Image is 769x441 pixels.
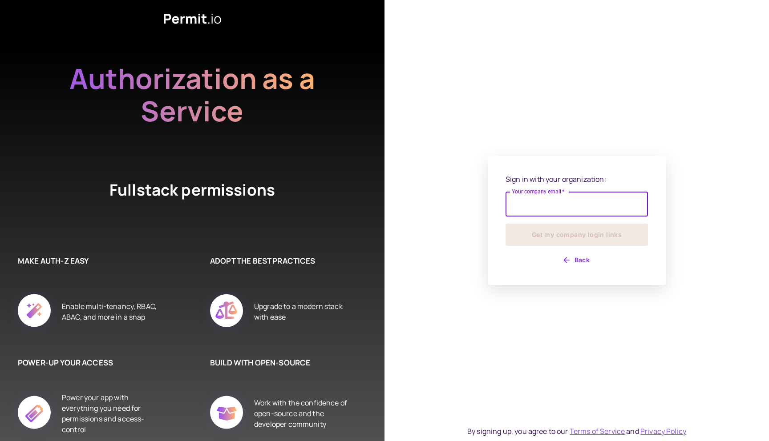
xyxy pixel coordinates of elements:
[506,174,648,184] p: Sign in with your organization:
[18,357,166,369] h6: POWER-UP YOUR ACCESS
[210,255,358,267] h6: ADOPT THE BEST PRACTICES
[77,179,308,220] h4: Fullstack permissions
[467,426,686,437] div: By signing up, you agree to our and
[640,426,686,436] a: Privacy Policy
[41,62,344,136] h2: Authorization as a Service
[210,357,358,369] h6: BUILD WITH OPEN-SOURCE
[506,224,648,246] button: Get my company login links
[570,426,625,436] a: Terms of Service
[506,253,648,267] button: Back
[512,188,565,195] label: Your company email
[254,284,358,339] div: Upgrade to a modern stack with ease
[254,386,358,441] div: Work with the confidence of open-source and the developer community
[18,255,166,267] h6: MAKE AUTH-Z EASY
[62,386,166,441] div: Power your app with everything you need for permissions and access-control
[62,284,166,339] div: Enable multi-tenancy, RBAC, ABAC, and more in a snap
